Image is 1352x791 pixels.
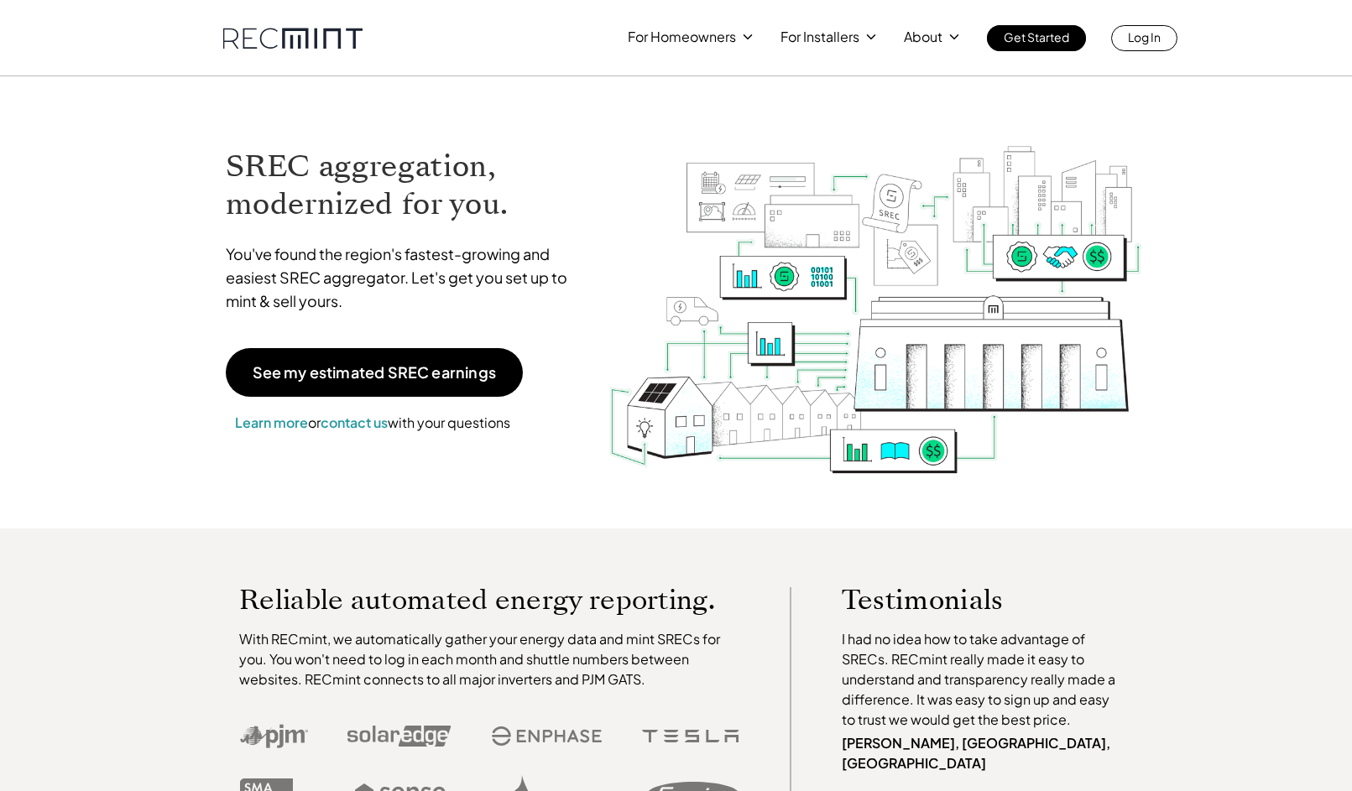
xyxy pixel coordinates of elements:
[1004,25,1069,49] p: Get Started
[226,412,519,434] p: or with your questions
[253,365,496,380] p: See my estimated SREC earnings
[987,25,1086,51] a: Get Started
[842,733,1124,773] p: [PERSON_NAME], [GEOGRAPHIC_DATA], [GEOGRAPHIC_DATA]
[239,629,739,690] p: With RECmint, we automatically gather your energy data and mint SRECs for you. You won't need to ...
[226,348,523,397] a: See my estimated SREC earnings
[608,101,1143,478] img: RECmint value cycle
[239,587,739,612] p: Reliable automated energy reporting.
[226,148,583,223] h1: SREC aggregation, modernized for you.
[628,25,736,49] p: For Homeowners
[235,414,308,431] a: Learn more
[1111,25,1177,51] a: Log In
[904,25,942,49] p: About
[780,25,859,49] p: For Installers
[321,414,388,431] a: contact us
[842,587,1092,612] p: Testimonials
[842,629,1124,730] p: I had no idea how to take advantage of SRECs. RECmint really made it easy to understand and trans...
[226,242,583,313] p: You've found the region's fastest-growing and easiest SREC aggregator. Let's get you set up to mi...
[1128,25,1161,49] p: Log In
